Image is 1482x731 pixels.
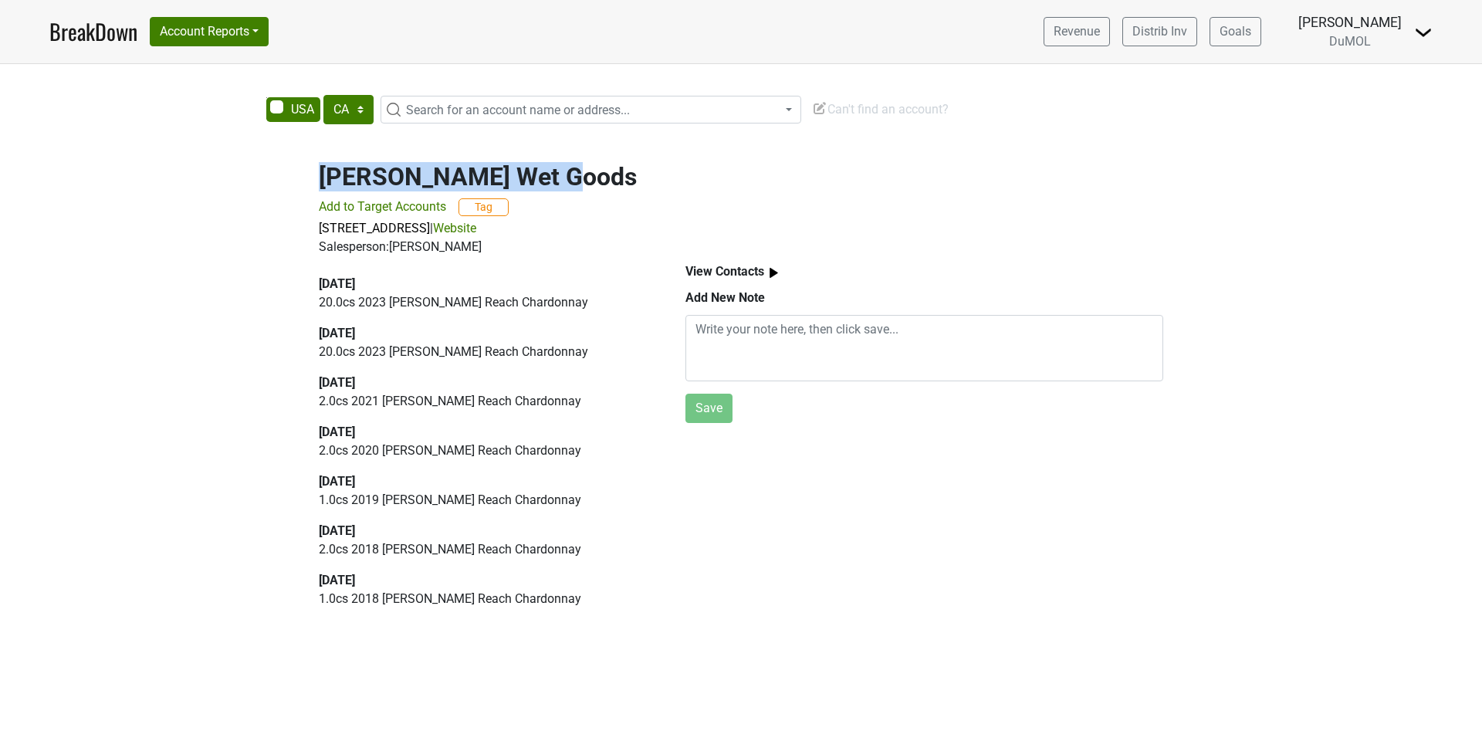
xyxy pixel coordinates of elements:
b: Add New Note [685,290,765,305]
a: BreakDown [49,15,137,48]
div: Salesperson: [PERSON_NAME] [319,238,1163,256]
button: Tag [458,198,509,216]
button: Save [685,394,733,423]
span: DuMOL [1329,34,1371,49]
p: 2.0 cs 2018 [PERSON_NAME] Reach Chardonnay [319,540,650,559]
a: Distrib Inv [1122,17,1197,46]
span: Can't find an account? [812,102,949,117]
span: Add to Target Accounts [319,199,446,214]
div: [DATE] [319,324,650,343]
div: [PERSON_NAME] [1298,12,1402,32]
p: 2.0 cs 2021 [PERSON_NAME] Reach Chardonnay [319,392,650,411]
img: Edit [812,100,827,116]
a: Website [433,221,476,235]
div: [DATE] [319,571,650,590]
div: [DATE] [319,374,650,392]
img: Dropdown Menu [1414,23,1433,42]
p: | [319,219,1163,238]
div: [DATE] [319,522,650,540]
a: Goals [1210,17,1261,46]
a: [STREET_ADDRESS] [319,221,430,235]
p: 20.0 cs 2023 [PERSON_NAME] Reach Chardonnay [319,293,650,312]
div: [DATE] [319,423,650,442]
div: [DATE] [319,275,650,293]
span: Search for an account name or address... [406,103,630,117]
img: arrow_right.svg [764,263,783,283]
a: Revenue [1044,17,1110,46]
p: 1.0 cs 2018 [PERSON_NAME] Reach Chardonnay [319,590,650,608]
p: 1.0 cs 2019 [PERSON_NAME] Reach Chardonnay [319,491,650,509]
p: 20.0 cs 2023 [PERSON_NAME] Reach Chardonnay [319,343,650,361]
b: View Contacts [685,264,764,279]
div: [DATE] [319,472,650,491]
button: Account Reports [150,17,269,46]
h2: [PERSON_NAME] Wet Goods [319,162,1163,191]
p: 2.0 cs 2020 [PERSON_NAME] Reach Chardonnay [319,442,650,460]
